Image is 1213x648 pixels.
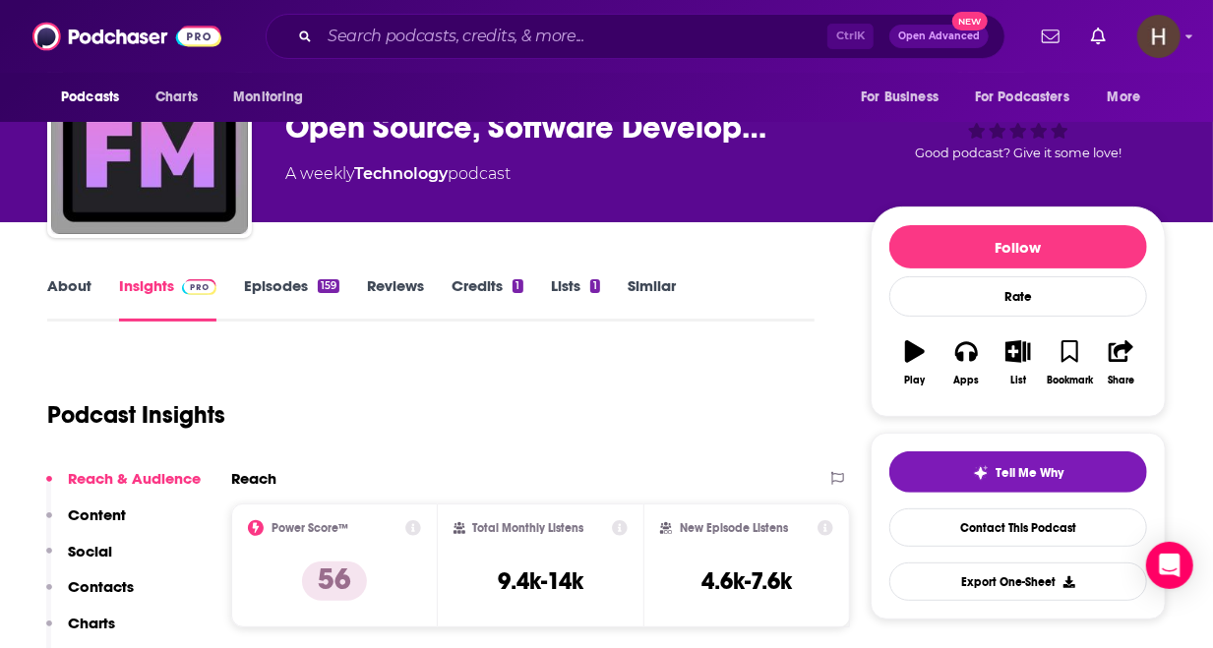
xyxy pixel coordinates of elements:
input: Search podcasts, credits, & more... [320,21,827,52]
button: Social [46,542,112,578]
div: 159 [318,279,339,293]
p: Social [68,542,112,560]
a: Technology [354,164,448,183]
img: tell me why sparkle [973,465,989,481]
button: Reach & Audience [46,469,201,505]
button: Show profile menu [1137,15,1181,58]
div: Bookmark [1047,375,1093,386]
span: Podcasts [61,84,119,111]
a: Similar [628,276,676,322]
span: Logged in as M1ndsharePR [1137,15,1181,58]
span: Monitoring [233,84,303,111]
a: Reviews [367,276,424,322]
h2: New Episode Listens [680,521,788,535]
span: Good podcast? Give it some love! [915,146,1122,160]
div: Share [1108,375,1134,386]
span: Ctrl K [827,24,874,49]
button: open menu [847,79,963,116]
button: Share [1096,327,1147,398]
div: Search podcasts, credits, & more... [266,14,1005,59]
button: Apps [940,327,992,398]
span: For Business [861,84,939,111]
span: Open Advanced [898,31,980,41]
p: Reach & Audience [68,469,201,488]
button: List [993,327,1044,398]
div: List [1010,375,1026,386]
button: Follow [889,225,1147,268]
span: Charts [155,84,198,111]
a: About [47,276,91,322]
div: 1 [590,279,600,293]
div: Apps [954,375,980,386]
h2: Total Monthly Listens [473,521,584,535]
span: For Podcasters [975,84,1069,111]
div: 1 [513,279,522,293]
button: open menu [962,79,1098,116]
a: Contact This Podcast [889,508,1147,547]
span: Tell Me Why [997,465,1064,481]
h2: Reach [231,469,276,488]
div: Open Intercom Messenger [1146,542,1193,589]
h3: 9.4k-14k [498,566,583,596]
span: New [952,12,988,30]
button: Bookmark [1044,327,1095,398]
button: tell me why sparkleTell Me Why [889,451,1147,493]
p: 56 [302,561,367,601]
button: open menu [47,79,145,116]
button: Contacts [46,577,134,614]
h1: Podcast Insights [47,400,225,430]
img: Podchaser Pro [182,279,216,295]
span: More [1108,84,1141,111]
a: InsightsPodchaser Pro [119,276,216,322]
h3: 4.6k-7.6k [701,566,792,596]
h2: Power Score™ [272,521,348,535]
button: Play [889,327,940,398]
a: Lists1 [551,276,600,322]
p: Charts [68,614,115,632]
img: Podchaser - Follow, Share and Rate Podcasts [32,18,221,55]
button: open menu [219,79,329,116]
img: devtools.fm: Developer Tools, Open Source, Software Development [51,37,248,234]
a: Charts [143,79,210,116]
img: User Profile [1137,15,1181,58]
a: Show notifications dropdown [1034,20,1067,53]
div: Rate [889,276,1147,317]
div: A weekly podcast [285,162,511,186]
button: Export One-Sheet [889,562,1147,601]
button: Content [46,505,126,542]
a: Episodes159 [244,276,339,322]
p: Contacts [68,577,134,596]
p: Content [68,505,126,524]
div: Play [905,375,926,386]
a: Show notifications dropdown [1083,20,1114,53]
button: Open AdvancedNew [889,25,989,48]
button: open menu [1094,79,1166,116]
a: Credits1 [452,276,522,322]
